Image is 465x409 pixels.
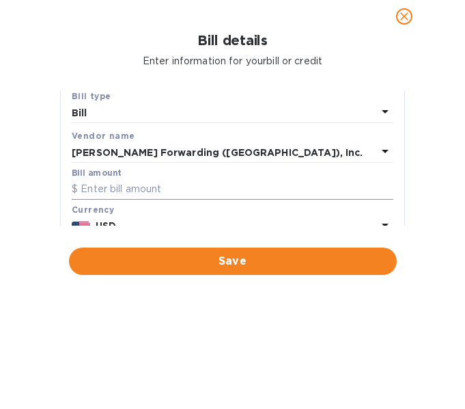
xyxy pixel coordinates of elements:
[72,222,90,231] img: USD
[72,131,135,141] b: Vendor name
[72,147,363,158] b: [PERSON_NAME] Forwarding ([GEOGRAPHIC_DATA]), Inc.
[80,253,386,269] span: Save
[11,54,454,68] p: Enter information for your bill or credit
[72,170,121,178] label: Bill amount
[11,33,454,49] h1: Bill details
[69,248,397,275] button: Save
[72,107,87,118] b: Bill
[96,220,116,231] b: USD
[72,179,393,200] input: $ Enter bill amount
[72,204,114,215] b: Currency
[72,91,111,101] b: Bill type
